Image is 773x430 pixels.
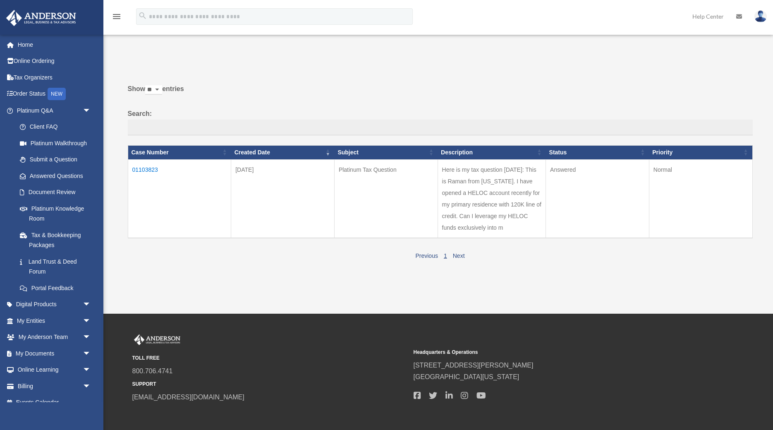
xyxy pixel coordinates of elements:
[12,200,99,227] a: Platinum Knowledge Room
[132,380,408,389] small: SUPPORT
[128,120,753,135] input: Search:
[4,10,79,26] img: Anderson Advisors Platinum Portal
[132,394,244,401] a: [EMAIL_ADDRESS][DOMAIN_NAME]
[649,159,752,238] td: Normal
[6,53,103,70] a: Online Ordering
[12,151,99,168] a: Submit a Question
[12,280,99,296] a: Portal Feedback
[132,368,173,375] a: 800.706.4741
[12,184,99,201] a: Document Review
[334,159,438,238] td: Platinum Tax Question
[438,159,546,238] td: Here is my tax question [DATE]: This is Raman from [US_STATE]. I have opened a HELOC account rece...
[649,145,752,159] th: Priority: activate to sort column ascending
[12,135,99,151] a: Platinum Walkthrough
[138,11,147,20] i: search
[6,312,103,329] a: My Entitiesarrow_drop_down
[414,373,519,380] a: [GEOGRAPHIC_DATA][US_STATE]
[83,345,99,362] span: arrow_drop_down
[83,329,99,346] span: arrow_drop_down
[438,145,546,159] th: Description: activate to sort column ascending
[12,119,99,135] a: Client FAQ
[6,345,103,362] a: My Documentsarrow_drop_down
[444,252,447,259] a: 1
[128,159,231,238] td: 01103823
[6,378,103,394] a: Billingarrow_drop_down
[132,334,182,345] img: Anderson Advisors Platinum Portal
[6,86,103,103] a: Order StatusNEW
[754,10,767,22] img: User Pic
[128,108,753,135] label: Search:
[414,348,689,357] small: Headquarters & Operations
[128,83,753,103] label: Show entries
[6,394,103,411] a: Events Calendar
[6,102,99,119] a: Platinum Q&Aarrow_drop_down
[112,14,122,22] a: menu
[6,69,103,86] a: Tax Organizers
[145,85,162,95] select: Showentries
[48,88,66,100] div: NEW
[12,168,95,184] a: Answered Questions
[231,145,335,159] th: Created Date: activate to sort column ascending
[546,159,649,238] td: Answered
[83,312,99,329] span: arrow_drop_down
[6,296,103,313] a: Digital Productsarrow_drop_down
[112,12,122,22] i: menu
[132,354,408,363] small: TOLL FREE
[83,102,99,119] span: arrow_drop_down
[6,36,103,53] a: Home
[12,227,99,253] a: Tax & Bookkeeping Packages
[6,362,103,378] a: Online Learningarrow_drop_down
[83,362,99,379] span: arrow_drop_down
[415,252,438,259] a: Previous
[334,145,438,159] th: Subject: activate to sort column ascending
[128,145,231,159] th: Case Number: activate to sort column ascending
[546,145,649,159] th: Status: activate to sort column ascending
[83,378,99,395] span: arrow_drop_down
[12,253,99,280] a: Land Trust & Deed Forum
[453,252,465,259] a: Next
[83,296,99,313] span: arrow_drop_down
[6,329,103,346] a: My Anderson Teamarrow_drop_down
[414,362,534,369] a: [STREET_ADDRESS][PERSON_NAME]
[231,159,335,238] td: [DATE]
